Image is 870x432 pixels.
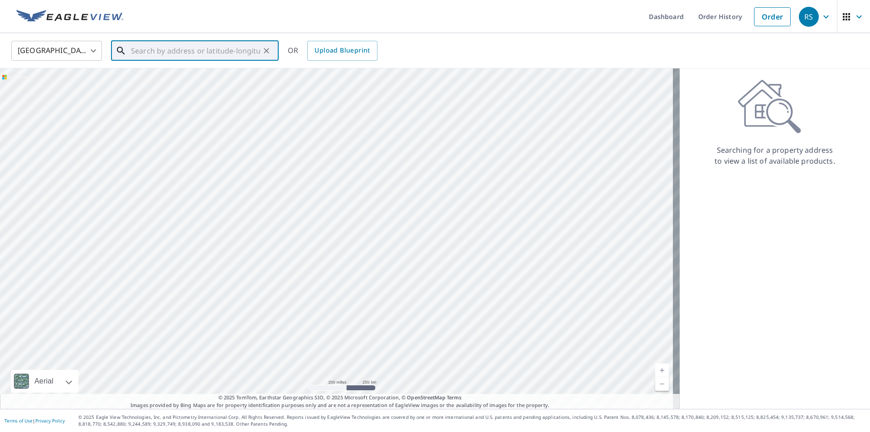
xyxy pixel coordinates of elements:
[131,38,260,63] input: Search by address or latitude-longitude
[447,394,462,401] a: Terms
[799,7,819,27] div: RS
[754,7,791,26] a: Order
[11,370,78,393] div: Aerial
[5,417,33,424] a: Terms of Use
[314,45,370,56] span: Upload Blueprint
[288,41,377,61] div: OR
[260,44,273,57] button: Clear
[35,417,65,424] a: Privacy Policy
[16,10,123,24] img: EV Logo
[714,145,836,166] p: Searching for a property address to view a list of available products.
[5,418,65,423] p: |
[78,414,865,427] p: © 2025 Eagle View Technologies, Inc. and Pictometry International Corp. All Rights Reserved. Repo...
[32,370,56,393] div: Aerial
[11,38,102,63] div: [GEOGRAPHIC_DATA]
[218,394,462,402] span: © 2025 TomTom, Earthstar Geographics SIO, © 2025 Microsoft Corporation, ©
[407,394,445,401] a: OpenStreetMap
[655,364,669,377] a: Current Level 5, Zoom In
[307,41,377,61] a: Upload Blueprint
[655,377,669,391] a: Current Level 5, Zoom Out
